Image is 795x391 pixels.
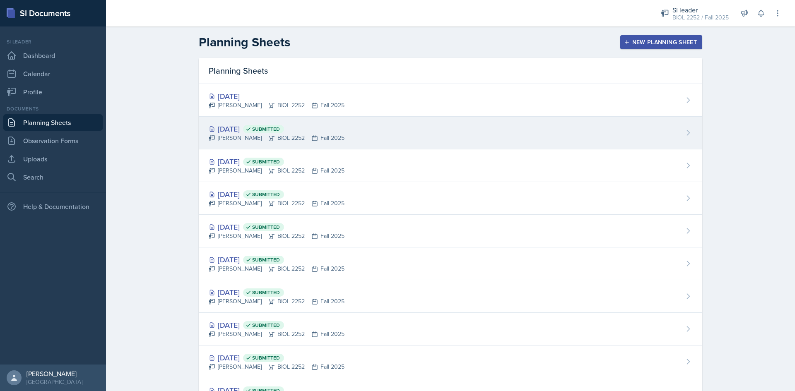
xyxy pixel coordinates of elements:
[626,39,697,46] div: New Planning Sheet
[209,221,344,233] div: [DATE]
[209,123,344,134] div: [DATE]
[209,297,344,306] div: [PERSON_NAME] BIOL 2252 Fall 2025
[209,199,344,208] div: [PERSON_NAME] BIOL 2252 Fall 2025
[209,330,344,338] div: [PERSON_NAME] BIOL 2252 Fall 2025
[199,247,702,280] a: [DATE] Submitted [PERSON_NAME]BIOL 2252Fall 2025
[199,313,702,345] a: [DATE] Submitted [PERSON_NAME]BIOL 2252Fall 2025
[199,58,702,84] div: Planning Sheets
[672,13,729,22] div: BIOL 2252 / Fall 2025
[252,289,280,296] span: Submitted
[3,47,103,64] a: Dashboard
[3,132,103,149] a: Observation Forms
[209,101,344,110] div: [PERSON_NAME] BIOL 2252 Fall 2025
[252,158,280,165] span: Submitted
[252,257,280,263] span: Submitted
[209,232,344,240] div: [PERSON_NAME] BIOL 2252 Fall 2025
[3,65,103,82] a: Calendar
[199,280,702,313] a: [DATE] Submitted [PERSON_NAME]BIOL 2252Fall 2025
[209,189,344,200] div: [DATE]
[3,38,103,46] div: Si leader
[252,322,280,329] span: Submitted
[209,352,344,363] div: [DATE]
[209,264,344,273] div: [PERSON_NAME] BIOL 2252 Fall 2025
[199,149,702,182] a: [DATE] Submitted [PERSON_NAME]BIOL 2252Fall 2025
[209,319,344,331] div: [DATE]
[209,254,344,265] div: [DATE]
[3,151,103,167] a: Uploads
[26,369,82,378] div: [PERSON_NAME]
[3,114,103,131] a: Planning Sheets
[199,84,702,117] a: [DATE] [PERSON_NAME]BIOL 2252Fall 2025
[209,156,344,167] div: [DATE]
[252,191,280,198] span: Submitted
[209,166,344,175] div: [PERSON_NAME] BIOL 2252 Fall 2025
[3,169,103,185] a: Search
[199,345,702,378] a: [DATE] Submitted [PERSON_NAME]BIOL 2252Fall 2025
[209,362,344,371] div: [PERSON_NAME] BIOL 2252 Fall 2025
[209,287,344,298] div: [DATE]
[209,134,344,142] div: [PERSON_NAME] BIOL 2252 Fall 2025
[199,215,702,247] a: [DATE] Submitted [PERSON_NAME]BIOL 2252Fall 2025
[199,35,290,50] h2: Planning Sheets
[3,198,103,215] div: Help & Documentation
[672,5,729,15] div: Si leader
[3,84,103,100] a: Profile
[199,117,702,149] a: [DATE] Submitted [PERSON_NAME]BIOL 2252Fall 2025
[209,91,344,102] div: [DATE]
[199,182,702,215] a: [DATE] Submitted [PERSON_NAME]BIOL 2252Fall 2025
[252,355,280,361] span: Submitted
[252,126,280,132] span: Submitted
[26,378,82,386] div: [GEOGRAPHIC_DATA]
[620,35,702,49] button: New Planning Sheet
[3,105,103,113] div: Documents
[252,224,280,230] span: Submitted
